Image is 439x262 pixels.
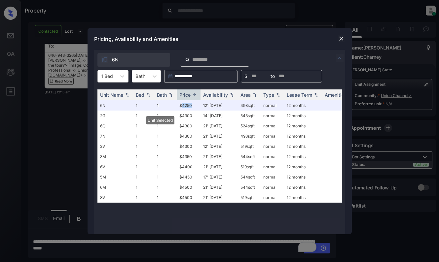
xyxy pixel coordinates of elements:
[97,172,133,182] td: 5M
[261,172,284,182] td: normal
[97,182,133,192] td: 6M
[145,92,152,97] img: sorting
[284,121,322,131] td: 12 months
[97,131,133,141] td: 7N
[112,56,119,63] span: 6N
[97,162,133,172] td: 6V
[136,92,144,98] div: Bed
[97,141,133,151] td: 2V
[238,162,261,172] td: 519 sqft
[191,92,198,97] img: sorting
[97,151,133,162] td: 3M
[201,141,238,151] td: 12' [DATE]
[261,141,284,151] td: normal
[154,141,177,151] td: 1
[201,111,238,121] td: 14' [DATE]
[284,182,322,192] td: 12 months
[177,100,201,111] td: $4250
[261,100,284,111] td: normal
[133,111,154,121] td: 1
[261,131,284,141] td: normal
[157,92,167,98] div: Bath
[284,100,322,111] td: 12 months
[177,111,201,121] td: $4300
[133,131,154,141] td: 1
[238,131,261,141] td: 498 sqft
[185,57,190,63] img: icon-zuma
[240,92,251,98] div: Area
[201,172,238,182] td: 17' [DATE]
[325,92,347,98] div: Amenities
[154,121,177,131] td: 1
[261,182,284,192] td: normal
[133,100,154,111] td: 1
[238,121,261,131] td: 524 sqft
[154,192,177,203] td: 1
[133,162,154,172] td: 1
[177,192,201,203] td: $4500
[101,56,108,63] img: icon-zuma
[124,92,130,97] img: sorting
[201,151,238,162] td: 21' [DATE]
[284,172,322,182] td: 12 months
[238,141,261,151] td: 519 sqft
[97,100,133,111] td: 6N
[133,182,154,192] td: 1
[284,192,322,203] td: 12 months
[238,172,261,182] td: 544 sqft
[284,131,322,141] td: 12 months
[177,162,201,172] td: $4400
[313,92,319,97] img: sorting
[154,182,177,192] td: 1
[203,92,228,98] div: Availability
[238,100,261,111] td: 498 sqft
[201,192,238,203] td: 21' [DATE]
[284,162,322,172] td: 12 months
[284,141,322,151] td: 12 months
[244,73,247,80] span: $
[133,141,154,151] td: 1
[284,111,322,121] td: 12 months
[201,162,238,172] td: 21' [DATE]
[261,192,284,203] td: normal
[177,121,201,131] td: $4300
[167,92,174,97] img: sorting
[133,192,154,203] td: 1
[100,92,123,98] div: Unit Name
[201,182,238,192] td: 21' [DATE]
[97,192,133,203] td: 8V
[154,131,177,141] td: 1
[263,92,274,98] div: Type
[179,92,191,98] div: Price
[133,172,154,182] td: 1
[261,111,284,121] td: normal
[154,100,177,111] td: 1
[251,92,258,97] img: sorting
[284,151,322,162] td: 12 months
[177,131,201,141] td: $4300
[261,151,284,162] td: normal
[287,92,312,98] div: Lease Term
[177,141,201,151] td: $4300
[154,111,177,121] td: 1
[229,92,235,97] img: sorting
[338,35,345,42] img: close
[154,151,177,162] td: 1
[154,162,177,172] td: 1
[201,121,238,131] td: 21' [DATE]
[88,28,352,50] div: Pricing, Availability and Amenities
[238,192,261,203] td: 519 sqft
[238,182,261,192] td: 544 sqft
[201,131,238,141] td: 21' [DATE]
[97,111,133,121] td: 2G
[261,121,284,131] td: normal
[133,121,154,131] td: 1
[177,182,201,192] td: $4500
[271,73,275,80] span: to
[201,100,238,111] td: 12' [DATE]
[177,172,201,182] td: $4450
[238,151,261,162] td: 544 sqft
[177,151,201,162] td: $4350
[275,92,281,97] img: sorting
[154,172,177,182] td: 1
